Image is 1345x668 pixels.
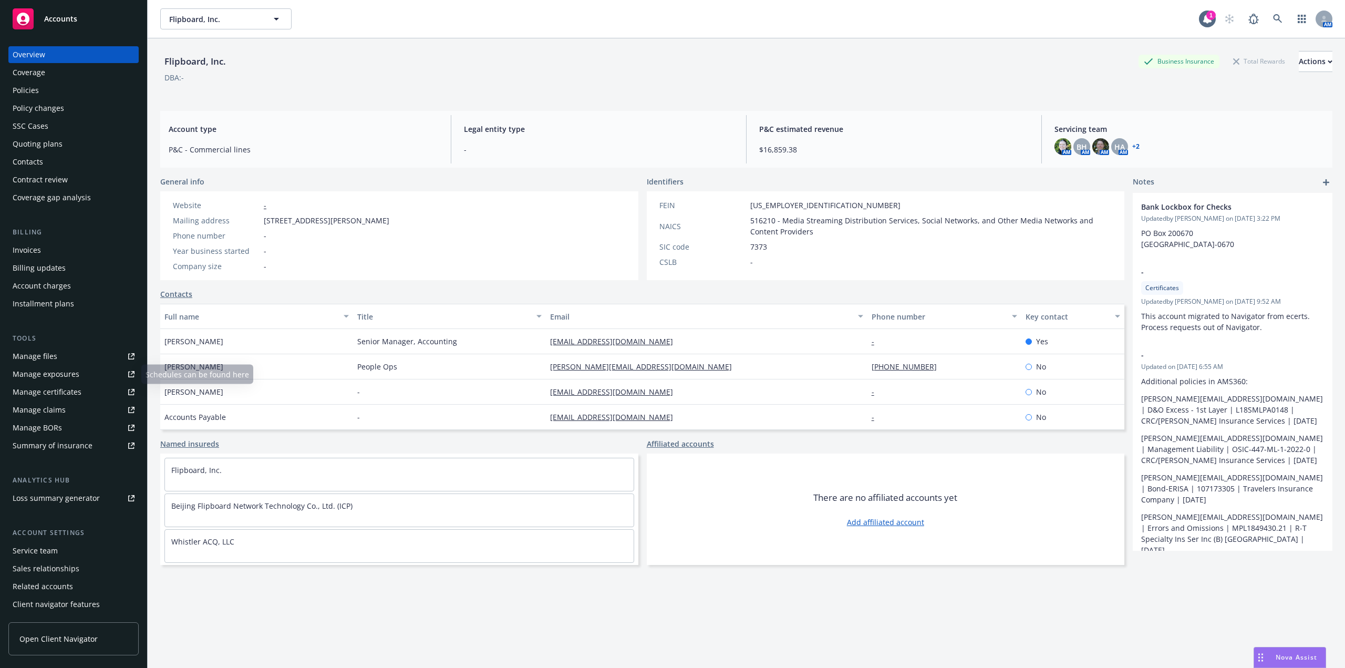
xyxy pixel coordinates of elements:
div: Contacts [13,153,43,170]
span: [PERSON_NAME] [164,361,223,372]
button: Title [353,304,546,329]
a: Start snowing [1219,8,1240,29]
div: Phone number [173,230,260,241]
a: Service team [8,542,139,559]
div: Manage BORs [13,419,62,436]
img: photo [1054,138,1071,155]
button: Actions [1299,51,1332,72]
span: 7373 [750,241,767,252]
a: Policy changes [8,100,139,117]
a: Manage files [8,348,139,365]
div: Drag to move [1254,648,1267,667]
div: Email [550,311,852,322]
a: Quoting plans [8,136,139,152]
div: Actions [1299,52,1332,71]
div: Billing [8,227,139,238]
div: Loss summary generator [13,490,100,507]
a: - [872,412,883,422]
div: Manage exposures [13,366,79,383]
span: Updated by [PERSON_NAME] on [DATE] 3:22 PM [1141,214,1324,223]
p: [PERSON_NAME][EMAIL_ADDRESS][DOMAIN_NAME] | Errors and Omissions | MPL1849430.21 | R-T Specialty ... [1141,511,1324,556]
div: Contract review [13,171,68,188]
span: Updated on [DATE] 6:55 AM [1141,362,1324,372]
span: No [1036,386,1046,397]
span: - [1141,266,1297,278]
div: DBA: - [164,72,184,83]
a: [EMAIL_ADDRESS][DOMAIN_NAME] [550,387,681,397]
a: Manage certificates [8,384,139,400]
span: [US_EMPLOYER_IDENTIFICATION_NUMBER] [750,200,901,211]
a: [EMAIL_ADDRESS][DOMAIN_NAME] [550,412,681,422]
span: HA [1114,141,1125,152]
span: Flipboard, Inc. [169,14,260,25]
a: Installment plans [8,295,139,312]
a: Beijing Flipboard Network Technology Co., Ltd. (ICP) [171,501,353,511]
div: NAICS [659,221,746,232]
a: Overview [8,46,139,63]
a: Billing updates [8,260,139,276]
div: FEIN [659,200,746,211]
span: Manage exposures [8,366,139,383]
div: Invoices [13,242,41,259]
span: [PERSON_NAME] [164,336,223,347]
div: Flipboard, Inc. [160,55,230,68]
div: Phone number [872,311,1006,322]
div: Analytics hub [8,475,139,486]
button: Phone number [867,304,1022,329]
p: [PERSON_NAME][EMAIL_ADDRESS][DOMAIN_NAME] | Management Liability | OSIC-447-ML-1-2022-0 | CRC/[PE... [1141,433,1324,466]
div: Tools [8,333,139,344]
a: Loss summary generator [8,490,139,507]
span: - [464,144,733,155]
button: Full name [160,304,353,329]
span: - [264,261,266,272]
a: Coverage gap analysis [8,189,139,206]
a: Account charges [8,278,139,294]
span: People Ops [357,361,397,372]
span: No [1036,412,1046,423]
a: [EMAIL_ADDRESS][DOMAIN_NAME] [550,336,681,346]
span: Open Client Navigator [19,633,98,644]
span: No [1036,361,1046,372]
span: Servicing team [1054,124,1324,135]
div: SSC Cases [13,118,48,135]
a: Invoices [8,242,139,259]
div: Bank Lockbox for ChecksUpdatedby [PERSON_NAME] on [DATE] 3:22 PMPO Box 200670 [GEOGRAPHIC_DATA]-0670 [1133,193,1332,258]
span: Identifiers [647,176,684,187]
a: - [872,387,883,397]
div: Total Rewards [1228,55,1290,68]
span: Notes [1133,176,1154,189]
button: Flipboard, Inc. [160,8,292,29]
div: Coverage gap analysis [13,189,91,206]
button: Email [546,304,867,329]
a: Add affiliated account [847,517,924,528]
div: Sales relationships [13,560,79,577]
span: Yes [1036,336,1048,347]
div: Website [173,200,260,211]
span: There are no affiliated accounts yet [813,491,957,504]
a: Manage BORs [8,419,139,436]
div: Mailing address [173,215,260,226]
div: Key contact [1026,311,1109,322]
p: [PERSON_NAME][EMAIL_ADDRESS][DOMAIN_NAME] | D&O Excess - 1st Layer | L18SMLPA0148 | CRC/[PERSON_N... [1141,393,1324,426]
div: Account settings [8,528,139,538]
a: Client navigator features [8,596,139,613]
span: This account migrated to Navigator from ecerts. Process requests out of Navigator. [1141,311,1312,332]
span: [STREET_ADDRESS][PERSON_NAME] [264,215,389,226]
span: Account type [169,124,438,135]
a: Flipboard, Inc. [171,465,222,475]
a: Contacts [160,289,192,300]
div: Policy changes [13,100,64,117]
div: Client navigator features [13,596,100,613]
p: [PERSON_NAME][EMAIL_ADDRESS][DOMAIN_NAME] | Bond-ERISA | 107173305 | Travelers Insurance Company ... [1141,472,1324,505]
span: $16,859.38 [759,144,1029,155]
a: Report a Bug [1243,8,1264,29]
span: Senior Manager, Accounting [357,336,457,347]
p: Additional policies in AMS360: [1141,376,1324,387]
a: Switch app [1291,8,1312,29]
span: - [264,230,266,241]
span: Updated by [PERSON_NAME] on [DATE] 9:52 AM [1141,297,1324,306]
span: 516210 - Media Streaming Distribution Services, Social Networks, and Other Media Networks and Con... [750,215,1112,237]
a: Whistler ACQ, LLC [171,537,234,547]
div: Service team [13,542,58,559]
div: Manage files [13,348,57,365]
